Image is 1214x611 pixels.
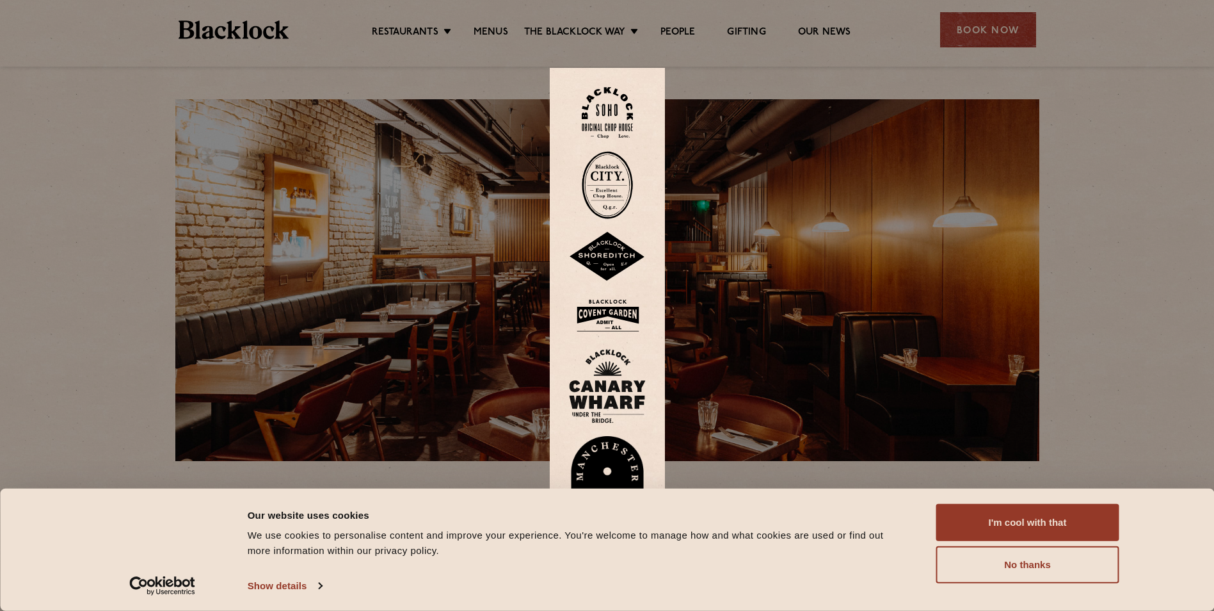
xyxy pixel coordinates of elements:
[569,436,646,525] img: BL_Manchester_Logo-bleed.png
[248,576,322,596] a: Show details
[569,295,646,336] img: BLA_1470_CoventGarden_Website_Solid.svg
[569,232,646,282] img: Shoreditch-stamp-v2-default.svg
[582,87,633,139] img: Soho-stamp-default.svg
[248,507,907,523] div: Our website uses cookies
[936,504,1119,541] button: I'm cool with that
[569,349,646,423] img: BL_CW_Logo_Website.svg
[106,576,218,596] a: Usercentrics Cookiebot - opens in a new window
[248,528,907,558] div: We use cookies to personalise content and improve your experience. You're welcome to manage how a...
[936,546,1119,583] button: No thanks
[582,151,633,219] img: City-stamp-default.svg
